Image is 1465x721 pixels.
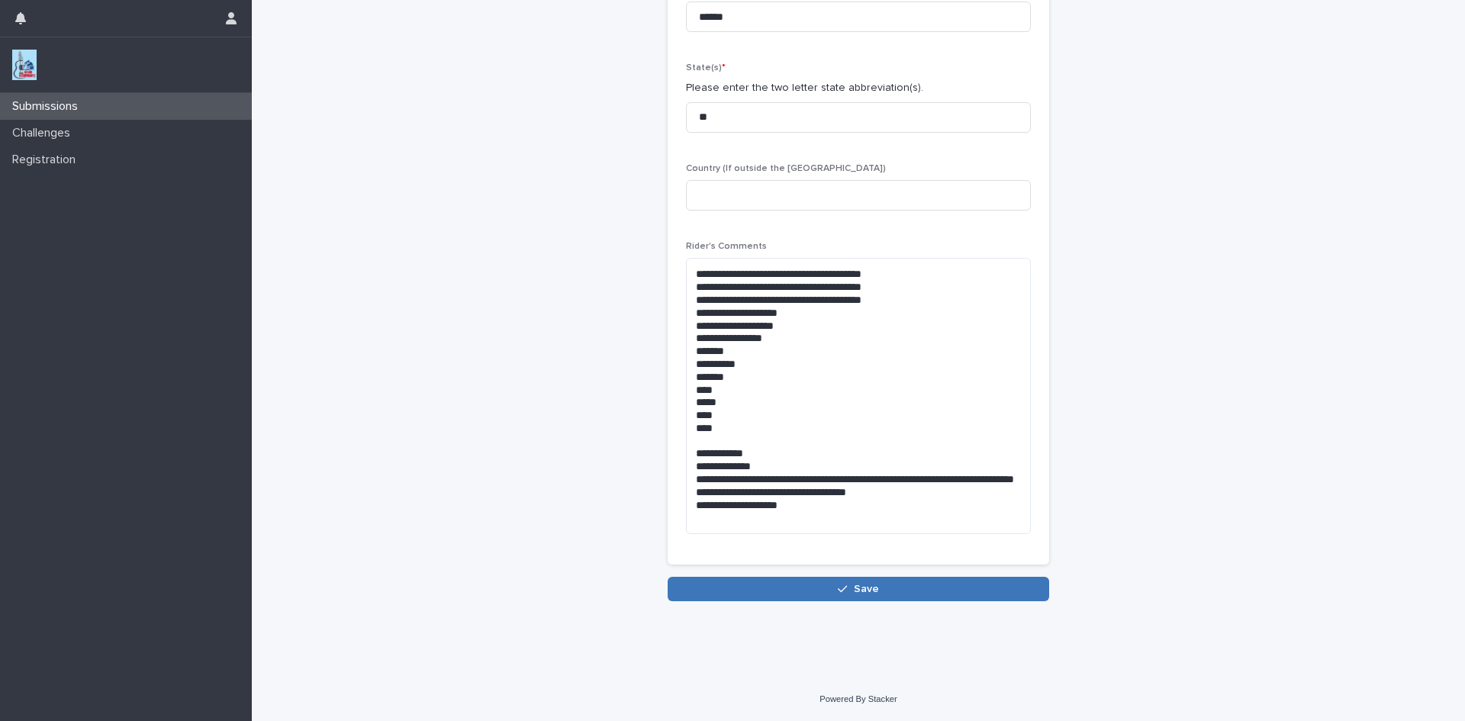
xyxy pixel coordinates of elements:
[668,577,1049,601] button: Save
[686,63,726,72] span: State(s)
[819,694,897,703] a: Powered By Stacker
[12,50,37,80] img: jxsLJbdS1eYBI7rVAS4p
[6,99,90,114] p: Submissions
[6,153,88,167] p: Registration
[686,164,886,173] span: Country (If outside the [GEOGRAPHIC_DATA])
[854,584,879,594] span: Save
[6,126,82,140] p: Challenges
[686,80,1031,96] p: Please enter the two letter state abbreviation(s).
[686,242,767,251] span: Rider's Comments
